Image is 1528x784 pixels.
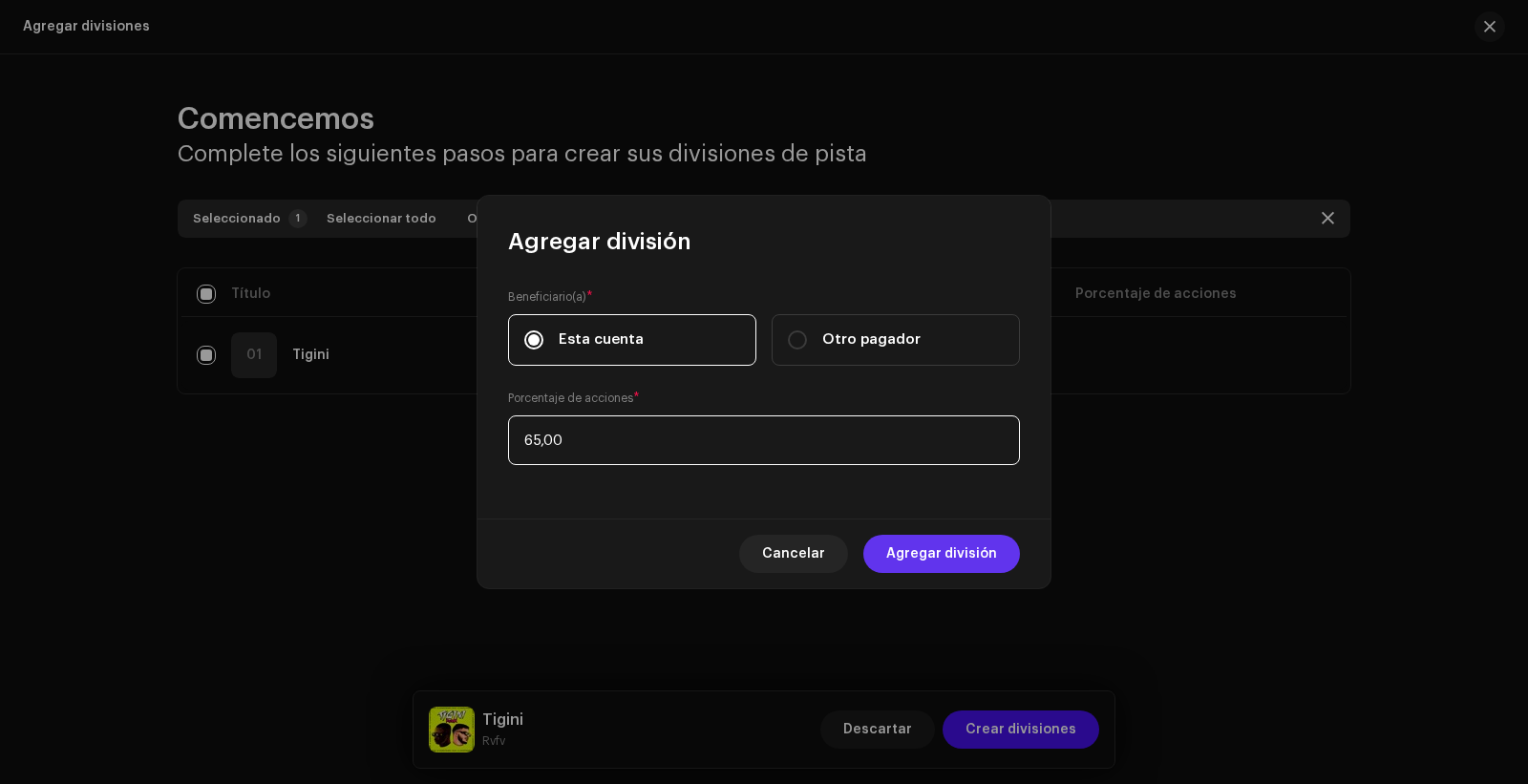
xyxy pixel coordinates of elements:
[508,389,633,408] small: Porcentaje de acciones
[508,287,586,307] small: Beneficiario(a)
[863,535,1020,573] button: Agregar división
[762,535,825,573] span: Cancelar
[559,329,644,350] span: Esta cuenta
[739,535,848,573] button: Cancelar
[822,329,921,350] span: Otro pagador
[508,226,691,257] span: Agregar división
[508,415,1020,465] input: Ingrese el porcentaje de acciones
[886,535,997,573] span: Agregar división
